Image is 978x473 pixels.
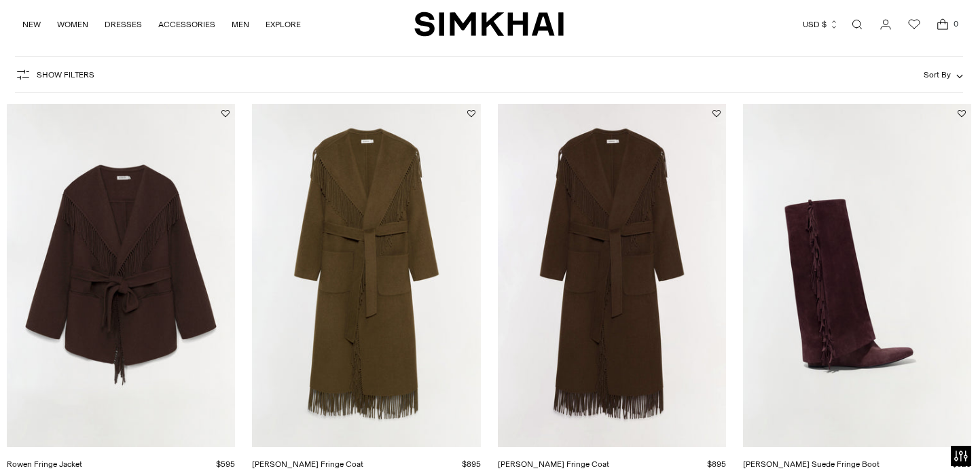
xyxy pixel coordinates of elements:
a: EXPLORE [266,10,301,39]
a: Open search modal [844,11,871,38]
button: Show Filters [15,64,94,86]
a: Wishlist [901,11,928,38]
a: [PERSON_NAME] Fringe Coat [252,459,363,469]
a: [PERSON_NAME] Fringe Coat [498,459,609,469]
a: NEW [22,10,41,39]
a: Rowen Fringe Jacket [7,459,82,469]
a: Go to the account page [872,11,899,38]
iframe: Sign Up via Text for Offers [11,421,137,462]
a: [PERSON_NAME] Suede Fringe Boot [743,459,880,469]
a: SIMKHAI [414,11,564,37]
a: Open cart modal [929,11,956,38]
span: Sort By [924,70,951,80]
a: DRESSES [105,10,142,39]
button: Sort By [924,67,963,82]
a: ACCESSORIES [158,10,215,39]
a: WOMEN [57,10,88,39]
a: MEN [232,10,249,39]
span: 0 [949,18,962,30]
button: USD $ [803,10,839,39]
span: Show Filters [37,70,94,80]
